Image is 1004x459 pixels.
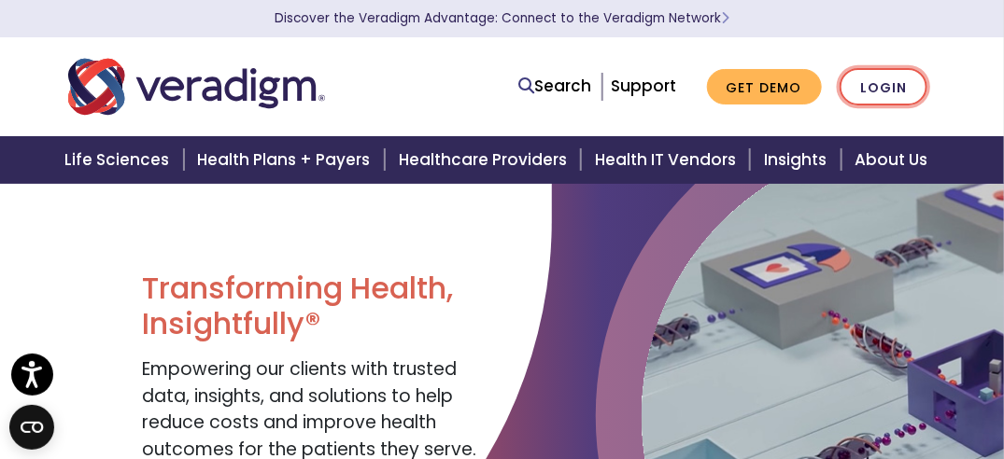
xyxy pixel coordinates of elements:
[840,68,927,106] a: Login
[707,69,822,105] a: Get Demo
[142,271,488,342] h1: Transforming Health, Insightfully®
[584,136,753,184] a: Health IT Vendors
[519,74,592,99] a: Search
[753,136,843,184] a: Insights
[53,136,186,184] a: Life Sciences
[844,136,951,184] a: About Us
[612,75,677,97] a: Support
[68,56,325,118] img: Veradigm logo
[187,136,388,184] a: Health Plans + Payers
[275,9,729,27] a: Discover the Veradigm Advantage: Connect to the Veradigm NetworkLearn More
[721,9,729,27] span: Learn More
[9,405,54,450] button: Open CMP widget
[388,136,584,184] a: Healthcare Providers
